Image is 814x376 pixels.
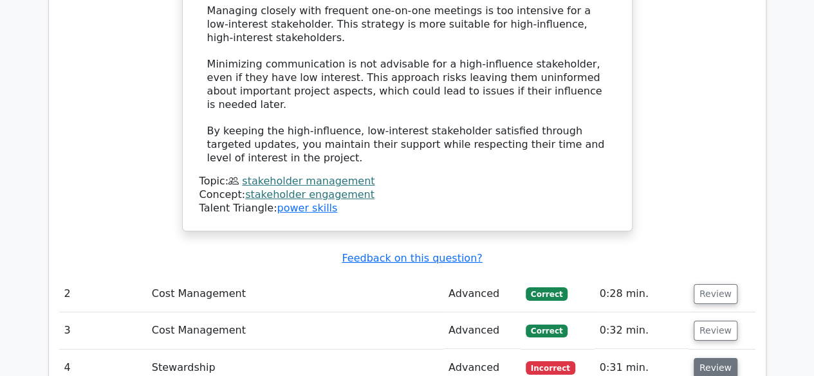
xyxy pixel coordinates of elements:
td: 2 [59,276,147,312]
a: stakeholder engagement [245,188,375,201]
button: Review [694,321,737,341]
span: Correct [526,287,568,300]
span: Correct [526,325,568,337]
td: Advanced [443,312,521,349]
a: power skills [277,202,337,214]
td: 0:28 min. [594,276,688,312]
td: 3 [59,312,147,349]
td: Cost Management [147,276,443,312]
td: Advanced [443,276,521,312]
a: Feedback on this question? [342,252,482,264]
div: Concept: [199,188,615,202]
button: Review [694,284,737,304]
div: Topic: [199,175,615,188]
a: stakeholder management [242,175,375,187]
span: Incorrect [526,361,575,374]
td: Cost Management [147,312,443,349]
div: Talent Triangle: [199,175,615,215]
td: 0:32 min. [594,312,688,349]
